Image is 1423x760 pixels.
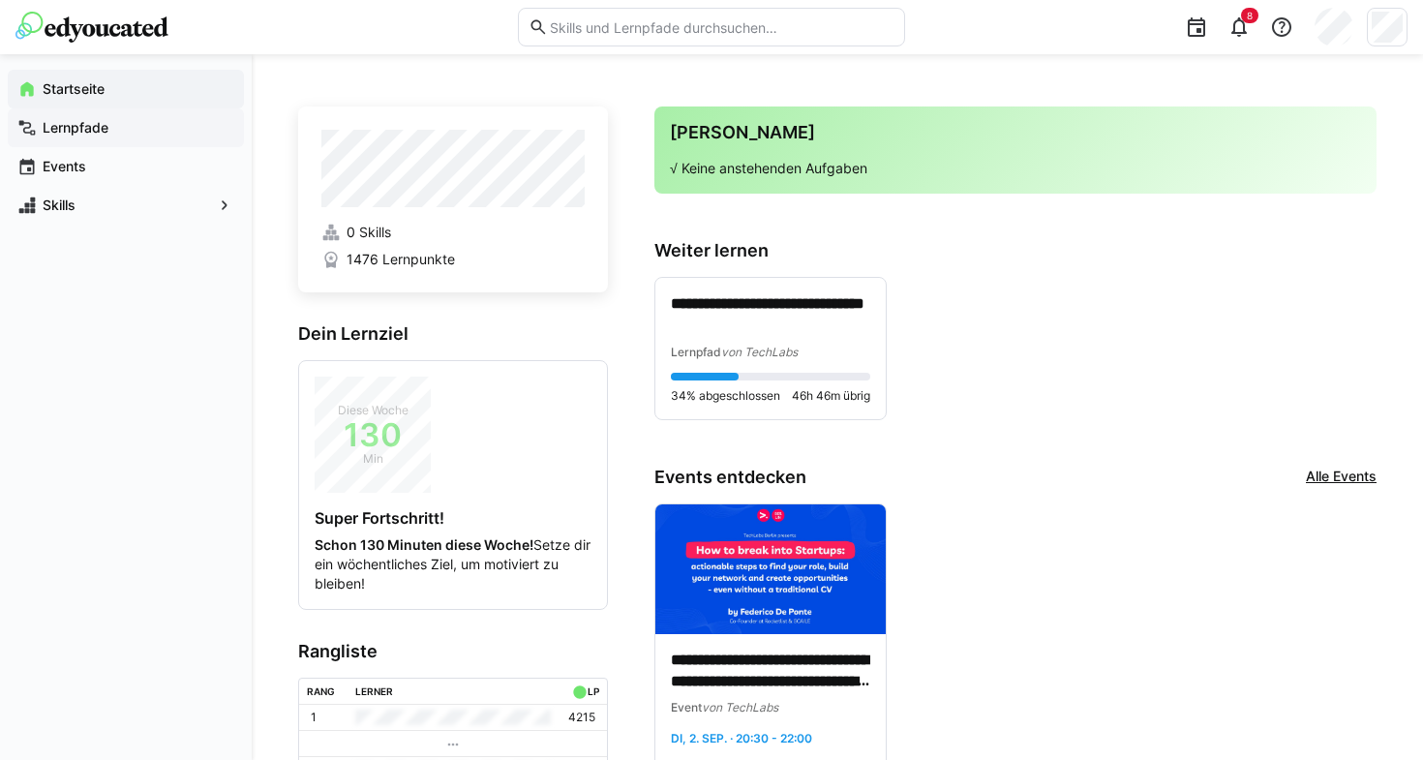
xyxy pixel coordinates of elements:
span: Lernpfad [671,345,721,359]
span: von TechLabs [721,345,798,359]
h4: Super Fortschritt! [315,508,591,528]
strong: Schon 130 Minuten diese Woche! [315,536,533,553]
h3: Events entdecken [654,467,806,488]
a: Alle Events [1306,467,1377,488]
a: 0 Skills [321,223,585,242]
input: Skills und Lernpfade durchsuchen… [548,18,894,36]
p: 1 [311,710,317,725]
span: 46h 46m übrig [792,388,870,404]
span: 1476 Lernpunkte [347,250,455,269]
h3: Rangliste [298,641,608,662]
p: √ Keine anstehenden Aufgaben [670,159,1361,178]
span: 0 Skills [347,223,391,242]
span: Di, 2. Sep. · 20:30 - 22:00 [671,731,812,745]
p: 4215 [568,710,595,725]
span: Event [671,700,702,714]
h3: Weiter lernen [654,240,1377,261]
h3: Dein Lernziel [298,323,608,345]
h3: [PERSON_NAME] [670,122,1361,143]
span: 8 [1247,10,1253,21]
span: von TechLabs [702,700,778,714]
div: Rang [307,685,335,697]
span: 34% abgeschlossen [671,388,780,404]
p: Setze dir ein wöchentliches Ziel, um motiviert zu bleiben! [315,535,591,593]
div: Lerner [355,685,393,697]
div: LP [588,685,599,697]
img: image [655,504,886,634]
